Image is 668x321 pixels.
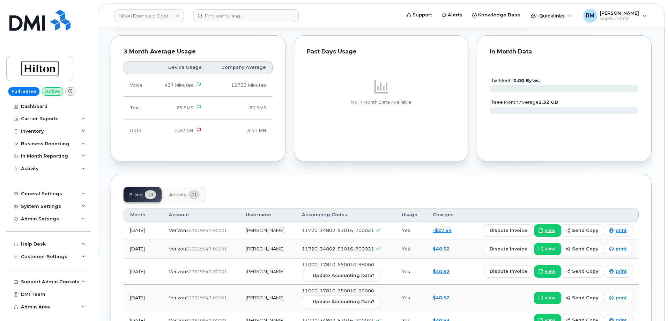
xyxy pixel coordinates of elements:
th: Usage [395,209,426,221]
button: dispute invoice [484,224,533,237]
span: 21 [188,190,200,199]
span: Verizon [169,227,186,233]
th: Device Usage [152,61,208,74]
a: print [605,265,632,278]
span: 523519947-00001 [186,295,227,300]
td: Text [124,97,152,119]
span: [PERSON_NAME] [600,10,639,16]
td: Yes [395,240,426,258]
span: Knowledge Base [478,12,520,19]
span: send copy [572,246,598,252]
tspan: 0.00 Bytes [513,78,540,83]
input: Find something... [193,9,299,22]
span: Support [413,12,432,19]
span: print [616,227,626,234]
td: [DATE] [124,240,163,258]
span: Super Admin [600,16,639,21]
span: print [616,295,626,301]
span: 11720, 34802, 51016, 700021 [302,227,374,233]
span: print [616,246,626,252]
button: send copy [561,265,604,278]
a: -$27.54 [433,227,452,233]
span: view [545,246,555,252]
span: Quicklinks [539,13,565,19]
a: Support [402,8,437,22]
div: 3 Month Average Usage [124,48,273,55]
a: $40.52 [433,269,450,274]
span: view [545,295,555,301]
span: Update Accounting Data? [313,272,374,279]
span: 11000, 17810, 650010, 99000 [302,288,374,293]
button: dispute invoice [484,243,533,255]
span: RM [586,12,595,20]
a: Alerts [437,8,467,22]
span: send copy [572,294,598,301]
td: [DATE] [124,258,163,285]
span: Alerts [448,12,462,19]
iframe: Messenger Launcher [638,291,663,316]
div: Quicklinks [526,9,577,23]
th: Username [239,209,295,221]
span: dispute invoice [490,246,527,252]
td: Yes [395,258,426,285]
th: Charges [426,209,463,221]
span: view [545,268,555,275]
span: 11000, 17810, 650010, 99000 [302,262,374,267]
text: three month average [489,100,558,105]
td: [DATE] [124,221,163,240]
span: 523519947-00001 [186,269,227,274]
span: view [545,227,555,234]
button: send copy [561,224,604,237]
a: $40.52 [433,295,450,300]
td: [PERSON_NAME] [239,221,295,240]
a: print [605,243,632,255]
div: In Month Data [490,48,639,55]
span: Update Accounting Data? [313,298,374,305]
button: Update Accounting Data? [302,269,380,282]
span: 523519947-00001 [186,246,227,251]
div: Rachel Miller [578,9,651,23]
a: print [605,292,632,304]
td: Yes [395,285,426,311]
span: send copy [572,268,598,275]
td: Voice [124,74,152,97]
a: view [534,224,561,237]
span: print [616,268,626,275]
td: 3.41 MB [208,119,273,142]
a: Knowledge Base [467,8,525,22]
p: No In Month Data Available [307,99,456,105]
tspan: 2.32 GB [539,100,558,105]
td: [PERSON_NAME] [239,258,295,285]
td: [DATE] [124,285,163,311]
span: Verizon [169,295,186,300]
a: print [605,224,632,237]
span: Activity [169,192,186,198]
span: 2.32 GB [175,128,193,133]
a: view [534,292,561,304]
span: dispute invoice [490,268,527,275]
span: Verizon [169,246,186,251]
th: Company Average [208,61,273,74]
span: 11720, 34802, 51016, 700021 [302,246,374,251]
span: 437 Minutes [164,82,193,88]
td: [PERSON_NAME] [239,285,295,311]
button: send copy [561,292,604,304]
td: Data [124,119,152,142]
span: dispute invoice [490,227,527,234]
span: 523519947-00001 [186,228,227,233]
a: Hilton Domestic Operating Company Inc [114,9,184,22]
span: Verizon [169,269,186,274]
a: view [534,265,561,278]
text: this month [489,78,540,83]
a: view [534,243,561,255]
span: 25 SMS [176,105,193,110]
th: Month [124,209,163,221]
span: send copy [572,227,598,234]
button: send copy [561,243,604,255]
th: Accounting Codes [296,209,396,221]
td: [PERSON_NAME] [239,240,295,258]
button: dispute invoice [484,265,533,278]
td: Yes [395,221,426,240]
div: Past Days Usage [307,48,456,55]
button: Update Accounting Data? [302,296,380,308]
